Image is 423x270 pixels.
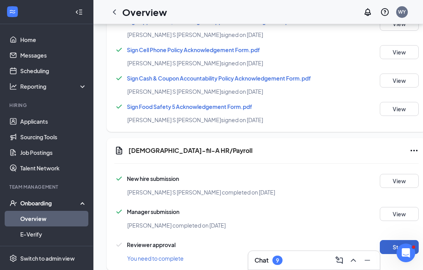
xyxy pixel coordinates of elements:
button: View [380,102,419,116]
a: Job Postings [20,145,87,160]
span: New hire submission [127,175,179,182]
div: Reporting [20,82,87,90]
button: View [380,174,419,188]
div: WY [398,9,406,15]
span: Reviewer approval [127,241,176,248]
a: Overview [20,211,87,226]
svg: Document [114,146,124,155]
svg: WorkstreamLogo [9,8,16,16]
span: [PERSON_NAME] completed on [DATE] [127,222,226,229]
svg: Checkmark [114,45,124,54]
a: Applicants [20,114,87,129]
svg: Ellipses [409,146,419,155]
button: ComposeMessage [333,254,346,266]
button: View [380,207,419,221]
a: Talent Network [20,160,87,176]
svg: ChevronLeft [110,7,119,17]
svg: Settings [9,254,17,262]
button: View [380,74,419,88]
svg: QuestionInfo [380,7,390,17]
iframe: Intercom live chat [397,244,415,262]
a: Home [20,32,87,47]
a: Onboarding Documents [20,242,87,258]
button: Minimize [361,254,374,266]
svg: UserCheck [9,199,17,207]
svg: Checkmark [114,174,124,183]
h3: Chat [255,256,269,265]
a: Sign Cell Phone Policy Acknowledgement Form.pdf [127,46,260,53]
button: View [380,45,419,59]
h1: Overview [122,5,167,19]
svg: Checkmark [114,240,124,249]
svg: Minimize [363,256,372,265]
button: Start [380,240,419,254]
svg: ChevronUp [349,256,358,265]
span: You need to complete [127,255,184,262]
svg: Checkmark [114,74,124,83]
svg: Collapse [75,8,83,16]
div: Hiring [9,102,85,109]
svg: Checkmark [114,207,124,216]
svg: Checkmark [114,102,124,111]
a: Sign Food Safety 5 Acknowledgement Form.pdf [127,103,252,110]
a: Sourcing Tools [20,129,87,145]
svg: Analysis [9,82,17,90]
a: Messages [20,47,87,63]
svg: ComposeMessage [335,256,344,265]
div: Onboarding [20,199,80,207]
h5: [DEMOGRAPHIC_DATA]-fil-A HR/Payroll [128,146,253,155]
div: 9 [276,257,279,264]
svg: Notifications [363,7,372,17]
span: Manager submission [127,208,179,215]
a: Scheduling [20,63,87,79]
div: Team Management [9,184,85,190]
button: ChevronUp [347,254,360,266]
a: E-Verify [20,226,87,242]
div: Switch to admin view [20,254,75,262]
a: Sign Cash & Coupon Accountability Policy Acknowledgement Form.pdf [127,75,311,82]
span: [PERSON_NAME] S [PERSON_NAME] completed on [DATE] [127,189,275,196]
